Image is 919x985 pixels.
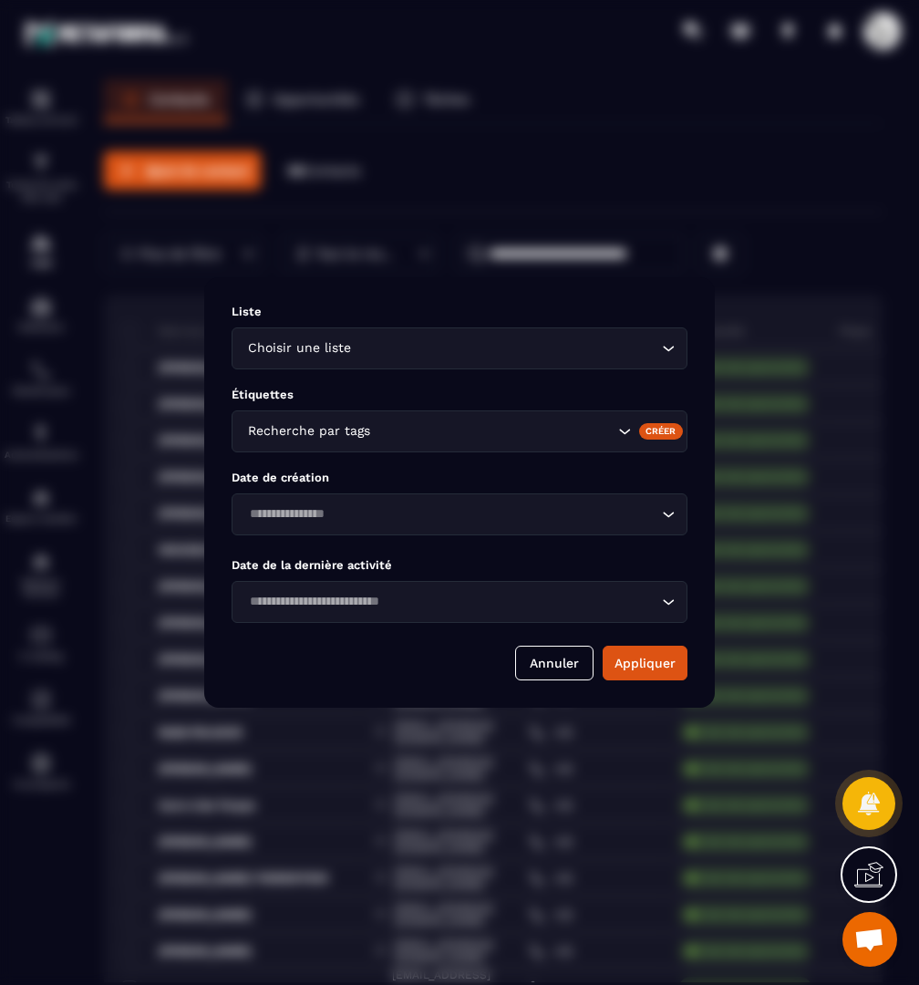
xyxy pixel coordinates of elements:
[232,493,687,535] div: Search for option
[603,646,687,680] button: Appliquer
[355,338,657,358] input: Search for option
[232,558,687,572] p: Date de la dernière activité
[243,338,355,358] span: Choisir une liste
[232,388,687,401] p: Étiquettes
[232,410,687,452] div: Search for option
[842,912,897,967] div: Ouvrir le chat
[232,327,687,369] div: Search for option
[515,646,594,680] button: Annuler
[232,581,687,623] div: Search for option
[232,305,687,318] p: Liste
[232,471,687,484] p: Date de création
[243,592,657,612] input: Search for option
[243,421,374,441] span: Recherche par tags
[374,421,614,441] input: Search for option
[243,504,657,524] input: Search for option
[639,423,684,440] div: Créer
